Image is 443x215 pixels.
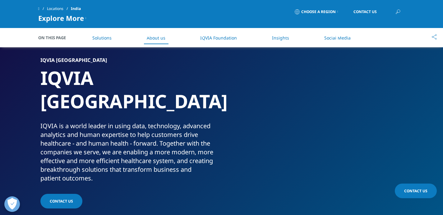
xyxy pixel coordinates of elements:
[404,188,427,194] span: Contact Us
[281,31,297,39] a: About
[40,194,82,208] a: CONTACT US
[90,22,405,51] nav: Primary
[40,122,219,183] div: IQVIA is a world leader in using data, technology, advanced analytics and human expertise to help...
[180,31,204,39] a: Products
[353,10,377,14] span: Contact Us
[50,199,73,204] span: CONTACT US
[40,58,219,66] h6: IQVIA [GEOGRAPHIC_DATA]
[301,9,336,14] span: Choose a Region
[40,66,219,122] h1: IQVIA [GEOGRAPHIC_DATA]
[395,184,437,198] a: Contact Us
[127,31,152,39] a: Solutions
[232,31,253,39] a: Insights
[344,5,386,19] a: Contact Us
[4,196,20,212] button: Open Preferences
[325,31,346,39] a: Careers
[236,58,403,182] img: 22_rbuportraitoption.jpg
